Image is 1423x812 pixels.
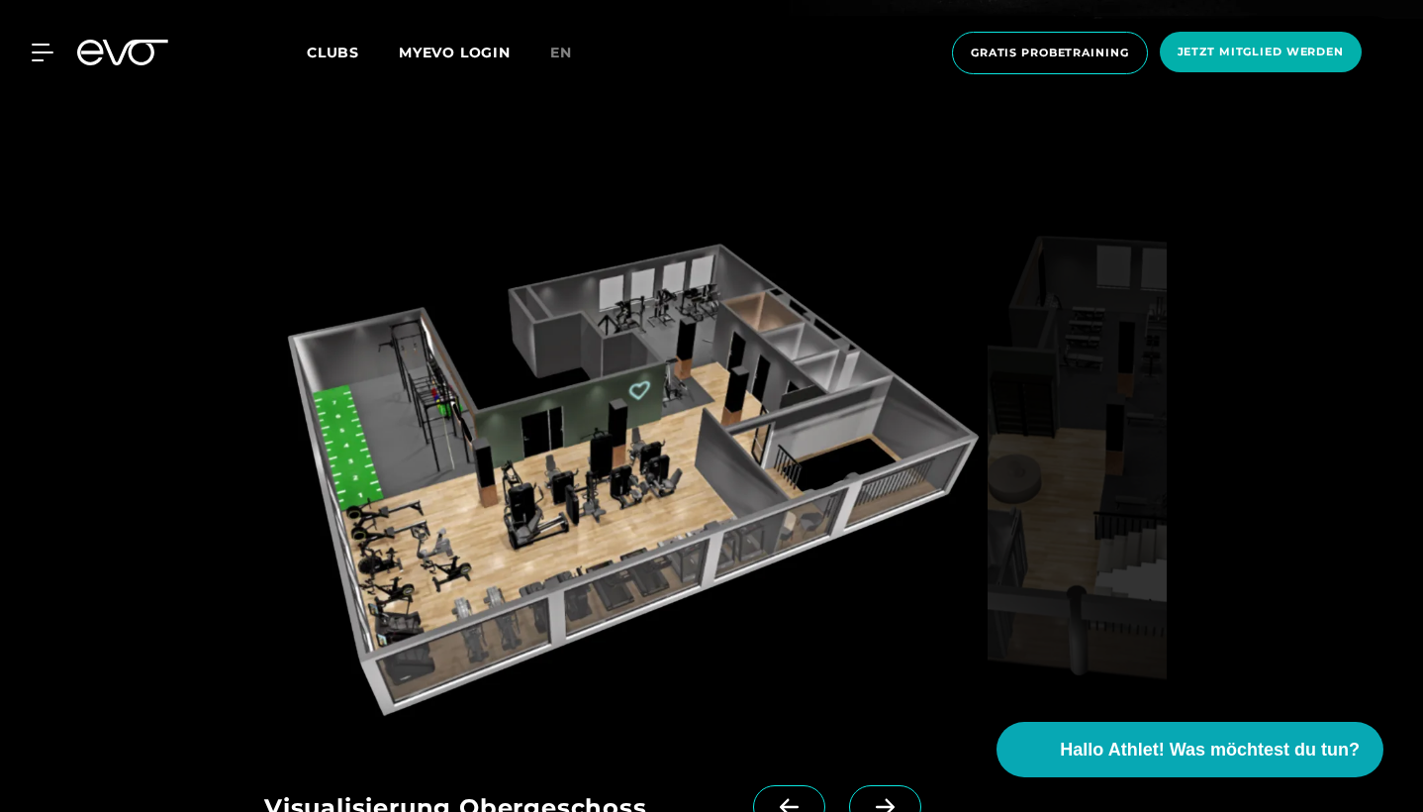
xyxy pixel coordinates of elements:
img: evofitness [988,207,1167,738]
a: Jetzt Mitglied werden [1154,32,1368,74]
span: Jetzt Mitglied werden [1178,44,1344,60]
span: Gratis Probetraining [971,45,1129,61]
button: Hallo Athlet! Was möchtest du tun? [996,722,1383,777]
span: Hallo Athlet! Was möchtest du tun? [1060,737,1360,763]
a: Gratis Probetraining [946,32,1154,74]
img: evofitness [264,207,980,738]
a: Clubs [307,43,399,61]
span: Clubs [307,44,359,61]
a: MYEVO LOGIN [399,44,511,61]
span: en [550,44,572,61]
a: en [550,42,596,64]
